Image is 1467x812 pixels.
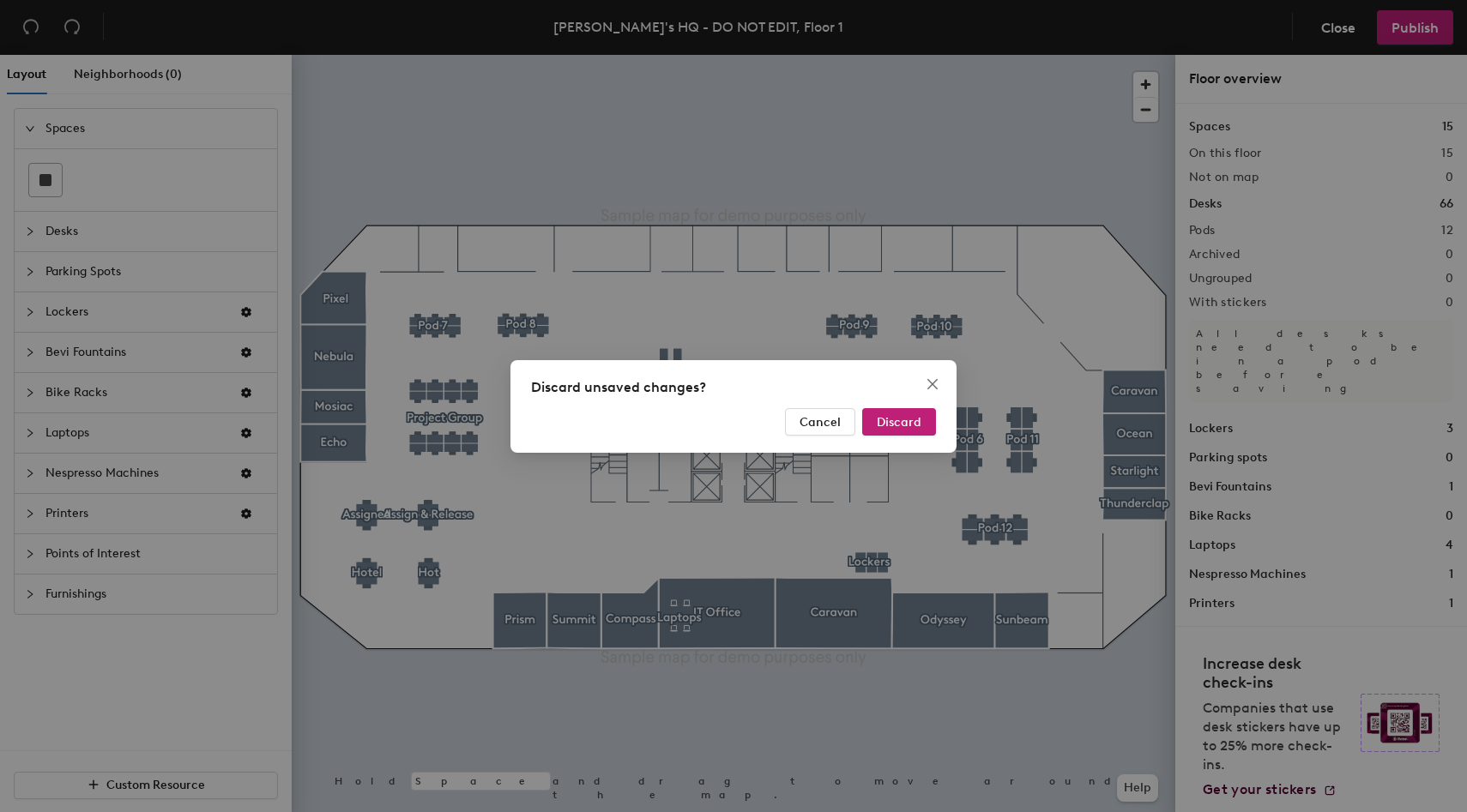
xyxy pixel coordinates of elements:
div: Discard unsaved changes? [531,377,936,398]
span: Cancel [800,414,841,429]
button: Discard [862,408,936,436]
button: Close [919,370,946,398]
span: close [926,377,939,391]
button: Cancel [785,408,855,436]
span: Discard [877,414,921,429]
span: Close [919,377,946,391]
